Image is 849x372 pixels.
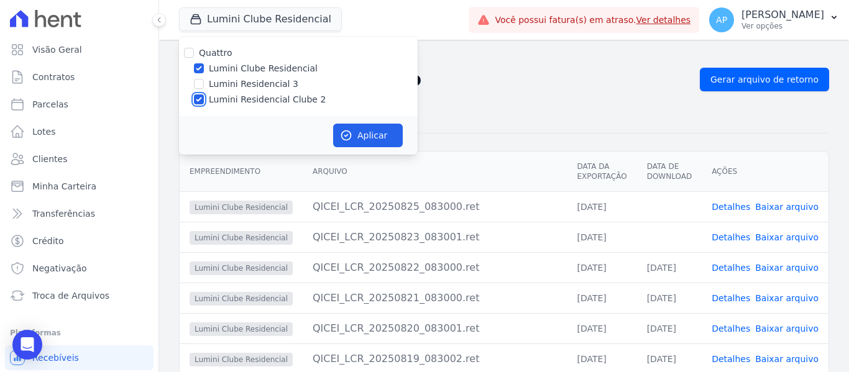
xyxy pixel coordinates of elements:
span: Minha Carteira [32,180,96,193]
th: Ações [702,152,828,192]
span: Parcelas [32,98,68,111]
span: Troca de Arquivos [32,289,109,302]
div: Open Intercom Messenger [12,330,42,360]
span: Lumini Clube Residencial [190,231,293,245]
a: Gerar arquivo de retorno [700,68,829,91]
div: QICEI_LCR_20250825_083000.ret [313,199,558,214]
div: Plataformas [10,325,149,340]
a: Baixar arquivo [755,324,819,333]
a: Lotes [5,119,154,144]
th: Empreendimento [180,152,303,192]
td: [DATE] [567,252,636,283]
label: Lumini Residencial Clube 2 [209,93,326,106]
a: Detalhes [712,263,750,273]
span: Visão Geral [32,43,82,56]
a: Baixar arquivo [755,263,819,273]
span: Transferências [32,207,95,220]
span: Recebíveis [32,352,79,364]
div: QICEI_LCR_20250819_083002.ret [313,352,558,366]
td: [DATE] [567,191,636,222]
span: Lotes [32,125,56,138]
label: Lumini Residencial 3 [209,78,298,91]
a: Troca de Arquivos [5,283,154,308]
td: [DATE] [637,313,702,343]
a: Minha Carteira [5,174,154,199]
label: Lumini Clube Residencial [209,62,318,75]
button: Aplicar [333,124,403,147]
div: QICEI_LCR_20250823_083001.ret [313,230,558,245]
a: Parcelas [5,92,154,117]
a: Ver detalhes [636,15,691,25]
div: QICEI_LCR_20250820_083001.ret [313,321,558,336]
a: Detalhes [712,293,750,303]
span: Clientes [32,153,67,165]
span: Lumini Clube Residencial [190,322,293,336]
a: Transferências [5,201,154,226]
nav: Breadcrumb [179,50,829,63]
h2: Exportações de Retorno [179,68,690,91]
a: Baixar arquivo [755,293,819,303]
a: Baixar arquivo [755,232,819,242]
button: Lumini Clube Residencial [179,7,342,31]
th: Data de Download [637,152,702,192]
a: Recebíveis [5,345,154,370]
a: Detalhes [712,232,750,242]
div: QICEI_LCR_20250822_083000.ret [313,260,558,275]
span: Negativação [32,262,87,274]
th: Data da Exportação [567,152,636,192]
div: QICEI_LCR_20250821_083000.ret [313,291,558,306]
a: Negativação [5,256,154,281]
p: [PERSON_NAME] [741,9,824,21]
span: Lumini Clube Residencial [190,261,293,275]
span: Lumini Clube Residencial [190,201,293,214]
button: AP [PERSON_NAME] Ver opções [699,2,849,37]
a: Detalhes [712,324,750,333]
span: AP [716,16,727,24]
a: Detalhes [712,354,750,364]
th: Arquivo [303,152,567,192]
a: Clientes [5,147,154,171]
span: Lumini Clube Residencial [190,292,293,306]
a: Baixar arquivo [755,202,819,212]
a: Crédito [5,229,154,253]
span: Gerar arquivo de retorno [710,73,819,86]
a: Visão Geral [5,37,154,62]
td: [DATE] [567,313,636,343]
td: [DATE] [567,222,636,252]
p: Ver opções [741,21,824,31]
a: Contratos [5,65,154,89]
label: Quattro [199,48,232,58]
span: Crédito [32,235,64,247]
a: Baixar arquivo [755,354,819,364]
a: Detalhes [712,202,750,212]
td: [DATE] [567,283,636,313]
span: Você possui fatura(s) em atraso. [495,14,691,27]
span: Lumini Clube Residencial [190,353,293,366]
td: [DATE] [637,283,702,313]
td: [DATE] [637,252,702,283]
span: Contratos [32,71,75,83]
